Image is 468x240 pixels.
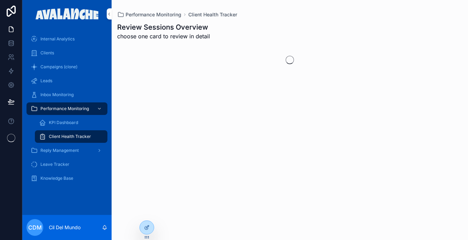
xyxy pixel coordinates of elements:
[40,78,52,84] span: Leads
[49,120,78,125] span: KPI Dashboard
[22,28,112,194] div: scrollable content
[188,11,237,18] a: Client Health Tracker
[40,36,75,42] span: Internal Analytics
[117,32,210,40] span: choose one card to review in detail
[40,162,69,167] span: Leave Tracker
[35,130,107,143] a: Client Health Tracker
[49,224,81,231] p: Cil Del Mundo
[117,11,181,18] a: Performance Monitoring
[28,223,42,232] span: CDM
[40,106,89,111] span: Performance Monitoring
[126,11,181,18] span: Performance Monitoring
[40,176,73,181] span: Knowledge Base
[117,22,210,32] h1: Review Sessions Overview
[40,92,74,98] span: Inbox Monitoring
[27,47,107,59] a: Clients
[27,158,107,171] a: Leave Tracker
[27,172,107,185] a: Knowledge Base
[27,61,107,73] a: Campaigns (clone)
[35,116,107,129] a: KPI Dashboard
[40,64,77,70] span: Campaigns (clone)
[40,50,54,56] span: Clients
[27,33,107,45] a: Internal Analytics
[27,144,107,157] a: Reply Management
[27,75,107,87] a: Leads
[40,148,79,153] span: Reply Management
[27,102,107,115] a: Performance Monitoring
[49,134,91,139] span: Client Health Tracker
[36,8,99,20] img: App logo
[27,88,107,101] a: Inbox Monitoring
